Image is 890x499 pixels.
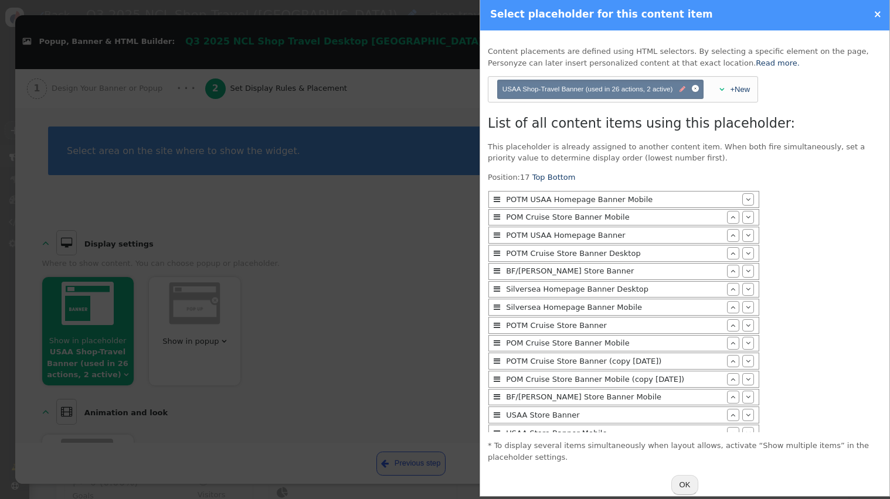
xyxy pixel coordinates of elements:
span:  [494,322,500,329]
span:  [494,393,500,401]
span: USAA Shop-Travel Banner (used in 26 actions, 2 active) [502,85,673,93]
span:  [746,375,750,383]
span:  [746,196,750,203]
span:  [494,411,500,419]
div: POTM USAA Homepage Banner Mobile [503,194,742,206]
p: Content placements are defined using HTML selectors. By selecting a specific element on the page,... [488,46,882,69]
span:  [731,429,735,437]
span:  [746,339,750,347]
span:  [731,411,735,419]
div: POM Cruise Store Banner Mobile (copy [DATE]) [503,374,727,385]
span:  [494,429,500,437]
span:  [731,375,735,383]
a: +New [730,85,750,94]
span:  [746,322,750,329]
a: Top [532,173,545,182]
h3: List of all content items using this placeholder: [488,114,882,134]
div: Position: [488,172,760,433]
p: This placeholder is already assigned to another content item. When both fire simultaneously, set ... [488,141,882,164]
span: 17 [520,173,530,182]
span:  [731,231,735,239]
span:  [746,303,750,311]
span:  [746,285,750,293]
div: BF/[PERSON_NAME] Store Banner Mobile [503,391,727,403]
span:  [494,249,500,257]
div: BF/[PERSON_NAME] Store Banner [503,265,727,277]
span:  [731,393,735,401]
span:  [731,249,735,257]
span:  [494,213,500,221]
span:  [494,267,500,275]
span:  [731,285,735,293]
span:  [494,375,500,383]
span:  [731,267,735,275]
span:  [494,357,500,365]
span:  [731,303,735,311]
span:  [746,231,750,239]
span:  [746,393,750,401]
span:  [746,357,750,365]
a: Bottom [548,173,576,182]
span:  [746,213,750,221]
div: POTM Cruise Store Banner [503,320,727,331]
a: × [874,8,882,20]
span:  [680,84,685,95]
p: * To display several items simultaneously when layout allows, activate “Show multiple items” in t... [488,440,882,463]
span:  [731,213,735,221]
div: USAA Store Banner Mobile [503,428,727,439]
div: USAA Store Banner [503,409,727,421]
div: POTM USAA Homepage Banner [503,230,727,241]
span:  [746,267,750,275]
span:  [494,196,500,203]
span:  [731,322,735,329]
span:  [746,429,750,437]
div: POTM Cruise Store Banner Desktop [503,248,727,259]
div: POM Cruise Store Banner Mobile [503,211,727,223]
span:  [494,303,500,311]
span:  [719,86,724,93]
div: Silversea Homepage Banner Desktop [503,283,727,295]
span:  [494,339,500,347]
a: Read more. [756,59,800,67]
span:  [494,285,500,293]
button: OK [671,475,699,495]
div: POM Cruise Store Banner Mobile [503,337,727,349]
span:  [731,357,735,365]
div: POTM Cruise Store Banner (copy [DATE]) [503,356,727,367]
span:  [494,231,500,239]
span:  [746,411,750,419]
span:  [731,339,735,347]
span:  [746,249,750,257]
div: Silversea Homepage Banner Mobile [503,302,727,313]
